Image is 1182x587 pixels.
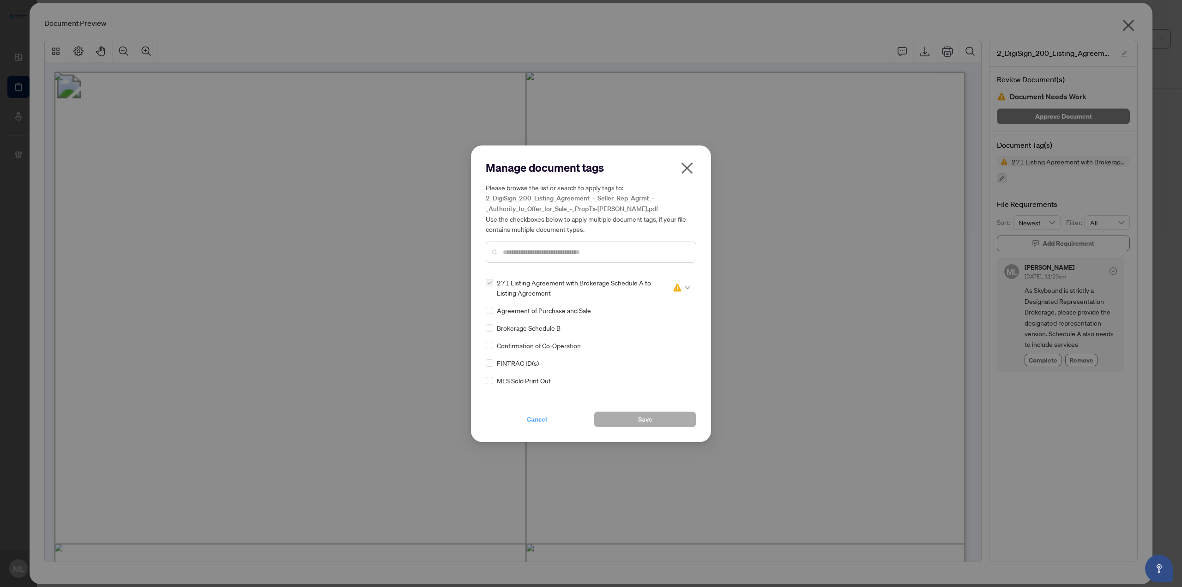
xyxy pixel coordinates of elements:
[497,340,581,351] span: Confirmation of Co-Operation
[497,278,662,298] span: 271 Listing Agreement with Brokerage Schedule A to Listing Agreement
[680,161,694,175] span: close
[594,412,696,427] button: Save
[497,375,551,386] span: MLS Sold Print Out
[527,412,547,427] span: Cancel
[486,160,696,175] h2: Manage document tags
[1145,555,1173,582] button: Open asap
[486,182,696,234] h5: Please browse the list or search to apply tags to: Use the checkboxes below to apply multiple doc...
[497,358,539,368] span: FINTRAC ID(s)
[486,412,588,427] button: Cancel
[673,283,682,292] img: status
[497,323,561,333] span: Brokerage Schedule B
[673,283,690,292] span: Needs Work
[497,305,591,315] span: Agreement of Purchase and Sale
[486,194,658,213] span: 2_DigiSign_200_Listing_Agreement_-_Seller_Rep_Agrmt_-_Authority_to_Offer_for_Sale_-_PropTx-[PERSO...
